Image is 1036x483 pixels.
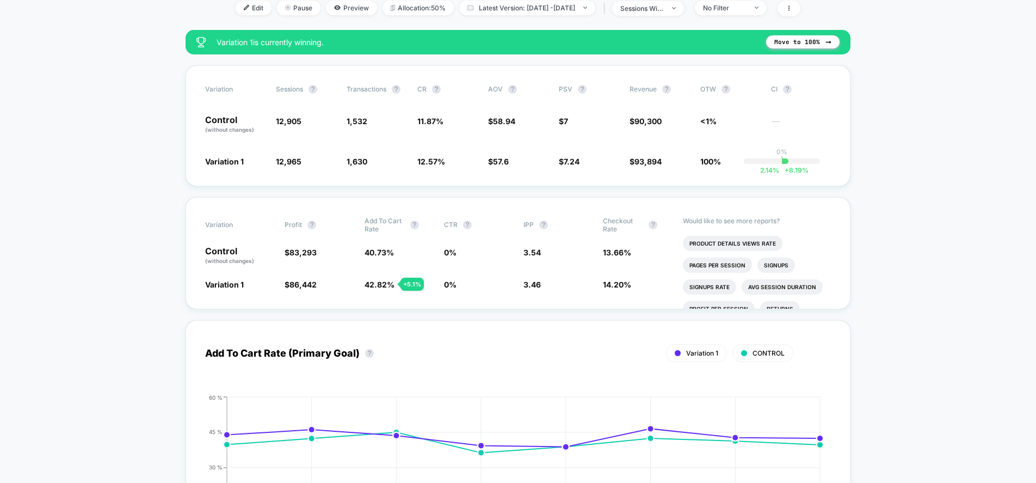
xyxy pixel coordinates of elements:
[209,464,223,470] tspan: 30 %
[285,280,317,289] span: $
[630,157,662,166] span: $
[634,157,662,166] span: 93,894
[721,85,730,94] button: ?
[432,85,441,94] button: ?
[383,1,454,15] span: Allocation: 50%
[196,37,206,47] img: success_star
[771,85,831,94] span: CI
[559,85,572,93] span: PSV
[444,280,457,289] span: 0 %
[672,7,676,9] img: end
[347,157,367,166] span: 1,630
[776,148,787,156] p: 0%
[634,117,662,126] span: 90,300
[686,349,718,357] span: Variation 1
[365,349,374,358] button: ?
[488,85,503,93] span: AOV
[703,4,747,12] div: No Filter
[760,301,800,316] li: Returns
[683,279,736,295] li: Signups Rate
[757,258,795,273] li: Signups
[700,85,760,94] span: OTW
[783,85,792,94] button: ?
[700,157,721,166] span: 100%
[523,280,541,289] span: 3.46
[326,1,377,15] span: Preview
[564,117,568,126] span: 7
[467,5,473,10] img: calendar
[523,221,534,229] span: IPP
[662,85,671,94] button: ?
[779,166,809,174] span: 8.19 %
[209,394,223,400] tspan: 60 %
[683,217,831,225] p: Would like to see more reports?
[285,221,302,229] span: Profit
[508,85,517,94] button: ?
[205,258,254,264] span: (without changes)
[766,35,840,48] button: Move to 100%
[276,85,303,93] span: Sessions
[700,117,717,126] span: <1%
[559,157,579,166] span: $
[209,429,223,435] tspan: 45 %
[488,157,509,166] span: $
[583,7,587,9] img: end
[683,236,782,251] li: Product Details Views Rate
[410,221,419,229] button: ?
[307,221,316,229] button: ?
[391,5,395,11] img: rebalance
[630,117,662,126] span: $
[365,217,405,233] span: Add To Cart Rate
[277,1,320,15] span: Pause
[603,280,631,289] span: 14.20 %
[683,258,752,273] li: Pages Per Session
[347,117,367,126] span: 1,532
[205,126,254,133] span: (without changes)
[289,280,317,289] span: 86,442
[493,157,509,166] span: 57.6
[205,280,244,289] span: Variation 1
[463,221,472,229] button: ?
[620,4,664,13] div: sessions with impression
[559,117,568,126] span: $
[400,278,424,291] div: + 5.1 %
[523,248,541,257] span: 3.54
[417,117,443,126] span: 11.87 %
[649,221,657,229] button: ?
[236,1,272,15] span: Edit
[417,157,445,166] span: 12.57 %
[276,117,301,126] span: 12,905
[760,166,779,174] span: 2.14 %
[205,85,265,94] span: Variation
[564,157,579,166] span: 7.24
[289,248,317,257] span: 83,293
[205,157,244,166] span: Variation 1
[755,7,758,9] img: end
[630,85,657,93] span: Revenue
[785,166,789,174] span: +
[444,248,457,257] span: 0 %
[217,38,755,47] span: Variation 1 is currently winning.
[601,1,612,16] span: |
[578,85,587,94] button: ?
[365,248,394,257] span: 40.73 %
[781,156,783,164] p: |
[444,221,458,229] span: CTR
[392,85,400,94] button: ?
[285,248,317,257] span: $
[742,279,823,295] li: Avg Session Duration
[205,247,274,265] p: Control
[417,85,427,93] span: CR
[488,117,515,126] span: $
[285,5,291,10] img: end
[683,301,755,316] li: Profit Per Session
[205,115,265,134] p: Control
[603,248,631,257] span: 13.66 %
[539,221,548,229] button: ?
[753,349,785,357] span: CONTROL
[493,117,515,126] span: 58.94
[309,85,317,94] button: ?
[347,85,386,93] span: Transactions
[459,1,595,15] span: Latest Version: [DATE] - [DATE]
[205,217,265,233] span: Variation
